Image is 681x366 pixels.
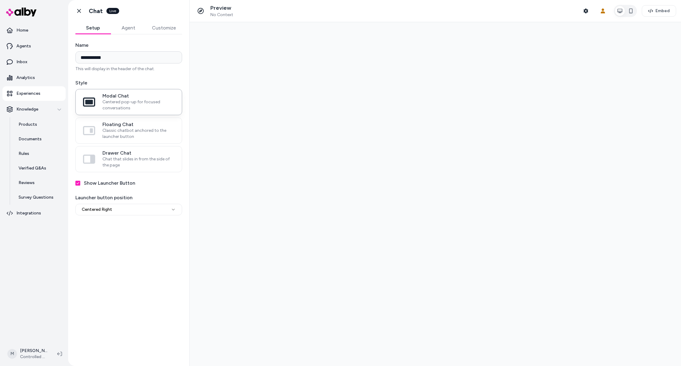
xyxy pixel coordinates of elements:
[106,8,119,14] div: Live
[19,194,54,200] p: Survey Questions
[19,165,46,171] p: Verified Q&As
[12,117,66,132] a: Products
[2,39,66,53] a: Agents
[642,5,676,17] button: Embed
[7,349,17,359] span: M
[16,210,41,216] p: Integrations
[210,12,233,18] span: No Context
[75,194,182,201] label: Launcher button position
[19,121,37,128] p: Products
[84,180,135,187] label: Show Launcher Button
[12,161,66,176] a: Verified Q&As
[102,121,175,128] span: Floating Chat
[2,206,66,221] a: Integrations
[12,176,66,190] a: Reviews
[75,66,182,72] p: This will display in the header of the chat.
[16,43,31,49] p: Agents
[2,70,66,85] a: Analytics
[210,5,233,12] p: Preview
[102,99,175,111] span: Centered pop-up for focused conversations
[75,79,182,87] label: Style
[111,22,146,34] button: Agent
[102,156,175,168] span: Chat that slides in from the side of the page
[2,55,66,69] a: Inbox
[2,23,66,38] a: Home
[20,354,47,360] span: Controlled Chaos
[75,22,111,34] button: Setup
[146,22,182,34] button: Customize
[16,106,38,112] p: Knowledge
[16,59,27,65] p: Inbox
[12,146,66,161] a: Rules
[12,190,66,205] a: Survey Questions
[655,8,670,14] span: Embed
[16,27,28,33] p: Home
[4,344,52,364] button: M[PERSON_NAME]Controlled Chaos
[102,128,175,140] span: Classic chatbot anchored to the launcher button
[12,132,66,146] a: Documents
[16,75,35,81] p: Analytics
[19,151,29,157] p: Rules
[102,93,175,99] span: Modal Chat
[89,7,103,15] h1: Chat
[16,91,40,97] p: Experiences
[19,136,42,142] p: Documents
[2,102,66,117] button: Knowledge
[20,348,47,354] p: [PERSON_NAME]
[102,150,175,156] span: Drawer Chat
[19,180,35,186] p: Reviews
[75,42,182,49] label: Name
[2,86,66,101] a: Experiences
[6,8,36,16] img: alby Logo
